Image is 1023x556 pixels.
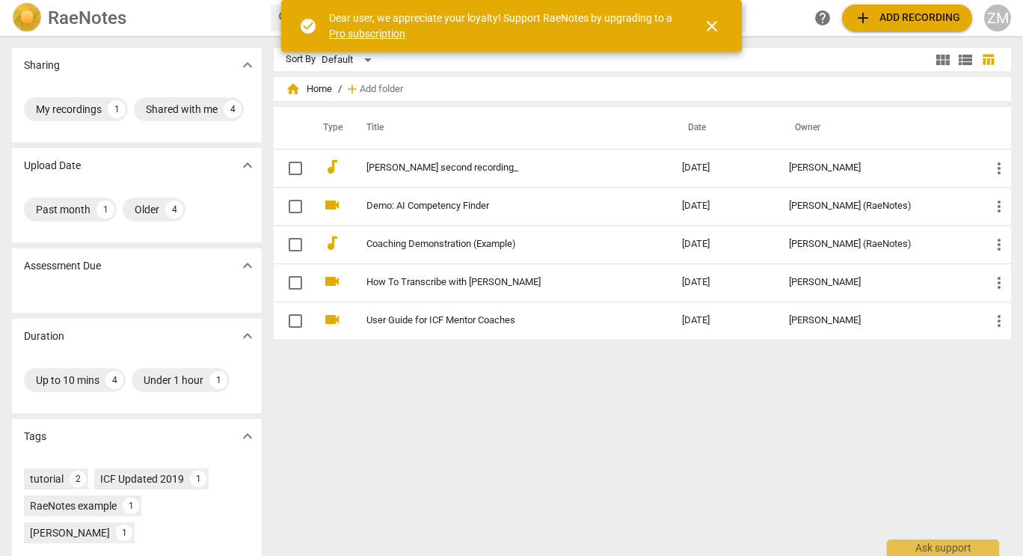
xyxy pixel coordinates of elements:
[239,56,256,74] span: expand_more
[670,107,777,149] th: Date
[777,107,978,149] th: Owner
[323,196,341,214] span: videocam
[24,58,60,73] p: Sharing
[670,187,777,225] td: [DATE]
[789,277,966,288] div: [PERSON_NAME]
[224,100,242,118] div: 4
[934,51,952,69] span: view_module
[329,10,676,41] div: Dear user, we appreciate your loyalty! Support RaeNotes by upgrading to a
[366,315,628,326] a: User Guide for ICF Mentor Coaches
[990,198,1008,216] span: more_vert
[108,100,126,118] div: 1
[323,311,341,329] span: videocam
[236,325,259,347] button: Show more
[146,102,218,117] div: Shared with me
[239,327,256,345] span: expand_more
[24,258,101,274] p: Assessment Due
[277,9,295,27] span: search
[329,28,405,40] a: Pro subscription
[694,8,730,44] button: Close
[809,4,836,31] a: Help
[789,162,966,174] div: [PERSON_NAME]
[338,84,342,95] span: /
[30,498,117,513] div: RaeNotes example
[814,9,832,27] span: help
[239,156,256,174] span: expand_more
[984,4,1011,31] button: ZM
[105,371,123,389] div: 4
[70,471,86,487] div: 2
[366,201,628,212] a: Demo: AI Competency Finder
[932,49,954,71] button: Tile view
[236,54,259,76] button: Show more
[323,158,341,176] span: audiotrack
[36,102,102,117] div: My recordings
[990,312,1008,330] span: more_vert
[24,429,46,445] p: Tags
[703,17,721,35] span: close
[977,49,999,71] button: Table view
[990,274,1008,292] span: more_vert
[12,3,42,33] img: Logo
[854,9,960,27] span: Add recording
[286,54,316,65] div: Sort By
[239,257,256,275] span: expand_more
[670,149,777,187] td: [DATE]
[30,471,64,486] div: tutorial
[36,373,99,388] div: Up to 10 mins
[209,371,227,389] div: 1
[670,302,777,340] td: [DATE]
[366,277,628,288] a: How To Transcribe with [PERSON_NAME]
[116,525,132,541] div: 1
[100,471,184,486] div: ICF Updated 2019
[190,471,206,487] div: 1
[24,158,81,174] p: Upload Date
[311,107,348,149] th: Type
[789,239,966,250] div: [PERSON_NAME] (RaeNotes)
[24,329,64,344] p: Duration
[36,202,90,217] div: Past month
[670,263,777,302] td: [DATE]
[956,51,974,69] span: view_list
[789,201,966,212] div: [PERSON_NAME] (RaeNotes)
[286,82,332,97] span: Home
[322,48,377,72] div: Default
[165,201,183,219] div: 4
[96,201,114,219] div: 1
[887,540,999,556] div: Ask support
[323,272,341,290] span: videocam
[981,52,995,67] span: table_chart
[239,427,256,445] span: expand_more
[348,107,670,149] th: Title
[842,4,972,31] button: Upload
[954,49,977,71] button: List view
[12,3,259,33] a: LogoRaeNotes
[345,82,360,97] span: add
[299,17,317,35] span: check_circle
[135,202,159,217] div: Older
[789,315,966,326] div: [PERSON_NAME]
[670,225,777,263] td: [DATE]
[48,7,126,28] h2: RaeNotes
[323,234,341,252] span: audiotrack
[236,254,259,277] button: Show more
[30,525,110,540] div: [PERSON_NAME]
[144,373,203,388] div: Under 1 hour
[286,82,301,97] span: home
[360,84,403,95] span: Add folder
[366,239,628,250] a: Coaching Demonstration (Example)
[990,159,1008,177] span: more_vert
[123,498,139,514] div: 1
[236,425,259,447] button: Show more
[854,9,872,27] span: add
[366,162,628,174] a: [PERSON_NAME] second recording_
[236,154,259,177] button: Show more
[990,236,1008,254] span: more_vert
